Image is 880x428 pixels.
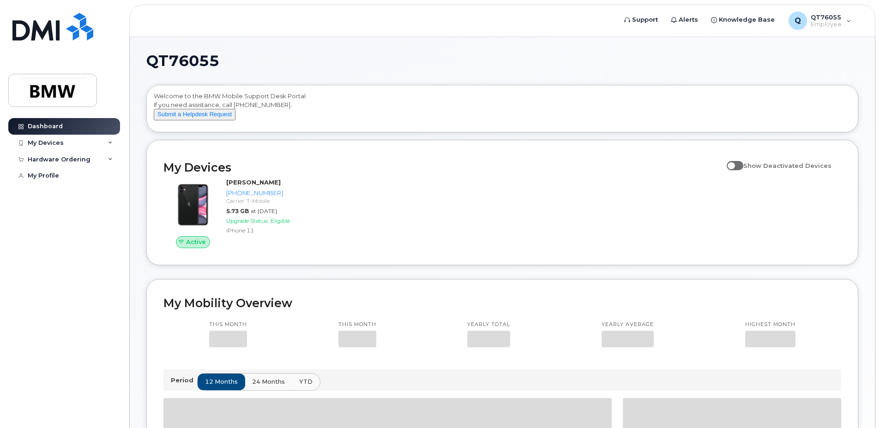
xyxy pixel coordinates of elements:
h2: My Devices [163,160,722,174]
span: Eligible [271,217,290,224]
span: Show Deactivated Devices [743,162,832,169]
div: Welcome to the BMW Mobile Support Desk Portal If you need assistance, call [PHONE_NUMBER]. [154,92,851,129]
h2: My Mobility Overview [163,296,841,310]
span: Upgrade Status: [226,217,269,224]
strong: [PERSON_NAME] [226,178,281,186]
a: Active[PERSON_NAME][PHONE_NUMBER]Carrier: T-Mobile5.73 GBat [DATE]Upgrade Status:EligibleiPhone 11 [163,178,325,248]
p: Highest month [745,321,796,328]
div: [PHONE_NUMBER] [226,189,321,197]
span: 24 months [252,377,285,386]
div: iPhone 11 [226,226,321,234]
p: This month [209,321,247,328]
p: Yearly average [602,321,654,328]
div: Carrier: T-Mobile [226,197,321,205]
a: Submit a Helpdesk Request [154,110,235,118]
span: 5.73 GB [226,208,249,214]
span: Active [186,238,206,246]
span: at [DATE] [251,208,277,214]
button: Submit a Helpdesk Request [154,109,235,120]
input: Show Deactivated Devices [727,157,734,164]
span: YTD [299,377,313,386]
img: iPhone_11.jpg [171,183,215,227]
p: Yearly total [467,321,510,328]
p: Period [171,376,197,385]
span: QT76055 [146,54,219,68]
p: This month [338,321,376,328]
